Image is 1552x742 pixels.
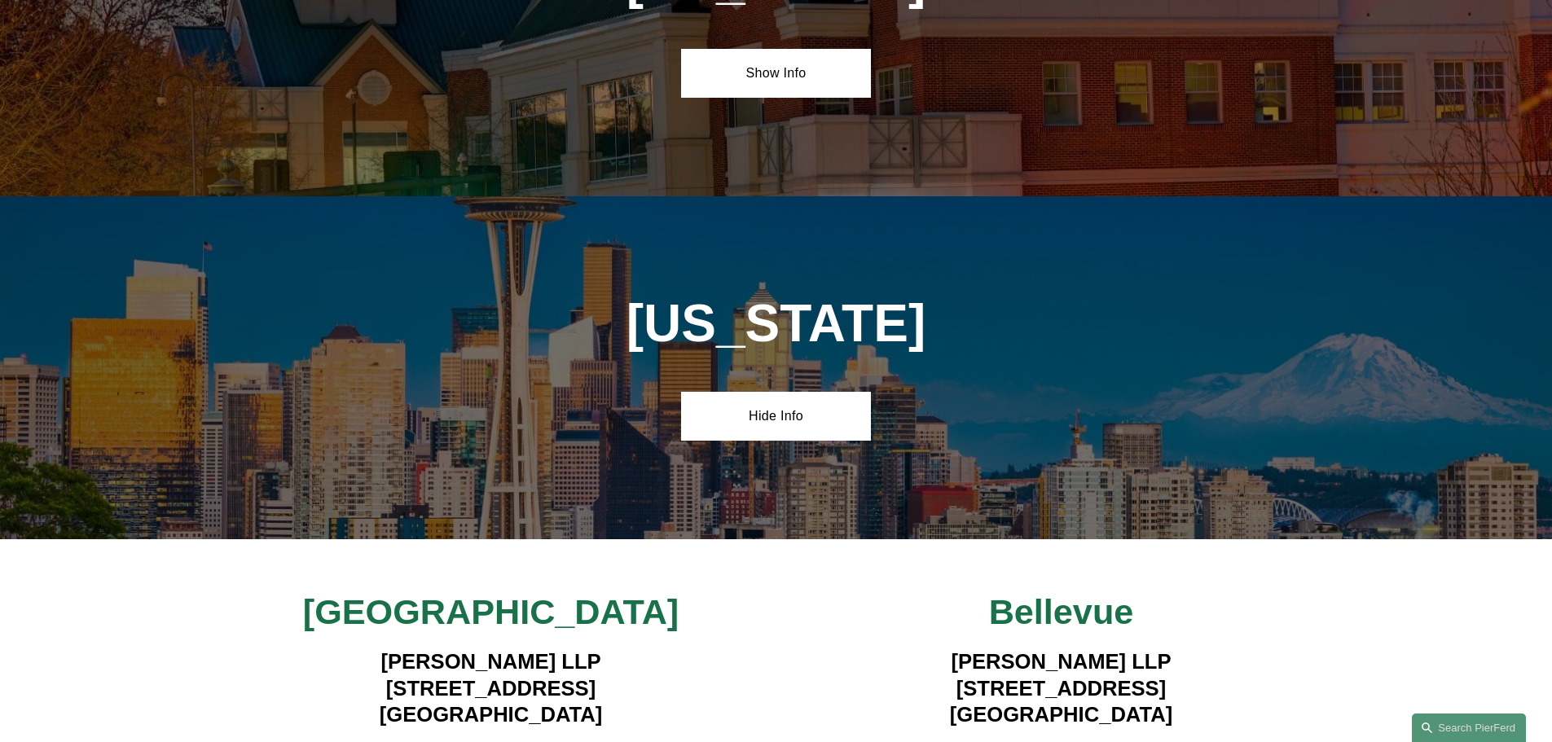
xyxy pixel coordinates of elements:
[253,648,728,727] h4: [PERSON_NAME] LLP [STREET_ADDRESS] [GEOGRAPHIC_DATA]
[681,49,871,98] a: Show Info
[681,392,871,441] a: Hide Info
[586,294,966,353] h1: [US_STATE]
[1412,713,1526,742] a: Search this site
[989,592,1134,631] span: Bellevue
[303,592,679,631] span: [GEOGRAPHIC_DATA]
[824,648,1299,727] h4: [PERSON_NAME] LLP [STREET_ADDRESS] [GEOGRAPHIC_DATA]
